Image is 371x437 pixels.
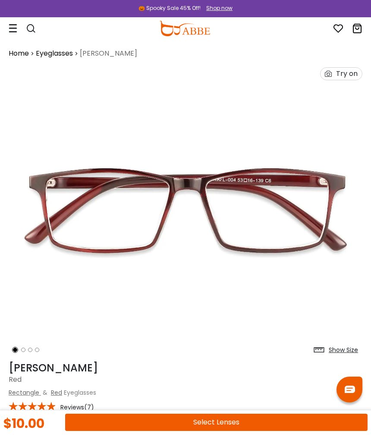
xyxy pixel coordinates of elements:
[9,388,39,397] a: Rectangle
[206,4,233,12] div: Shop now
[51,388,62,397] a: Red
[80,48,137,59] span: [PERSON_NAME]
[345,386,355,393] img: chat
[9,63,362,358] img: Eliana Red TR Eyeglasses , UniversalBridgeFit , Lightweight Frames from ABBE Glasses
[336,68,358,80] div: Try on
[60,403,94,411] span: Reviews(7)
[65,414,368,431] button: Select Lenses
[3,417,44,430] div: $10.00
[41,388,49,397] span: &
[329,346,358,355] div: Show Size
[36,48,73,59] a: Eyeglasses
[202,4,233,12] a: Shop now
[9,48,29,59] a: Home
[9,362,362,374] h1: [PERSON_NAME]
[159,21,210,36] img: abbeglasses.com
[138,4,201,12] div: 🎃 Spooky Sale 45% Off!
[9,374,22,384] span: Red
[64,388,96,397] span: Eyeglasses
